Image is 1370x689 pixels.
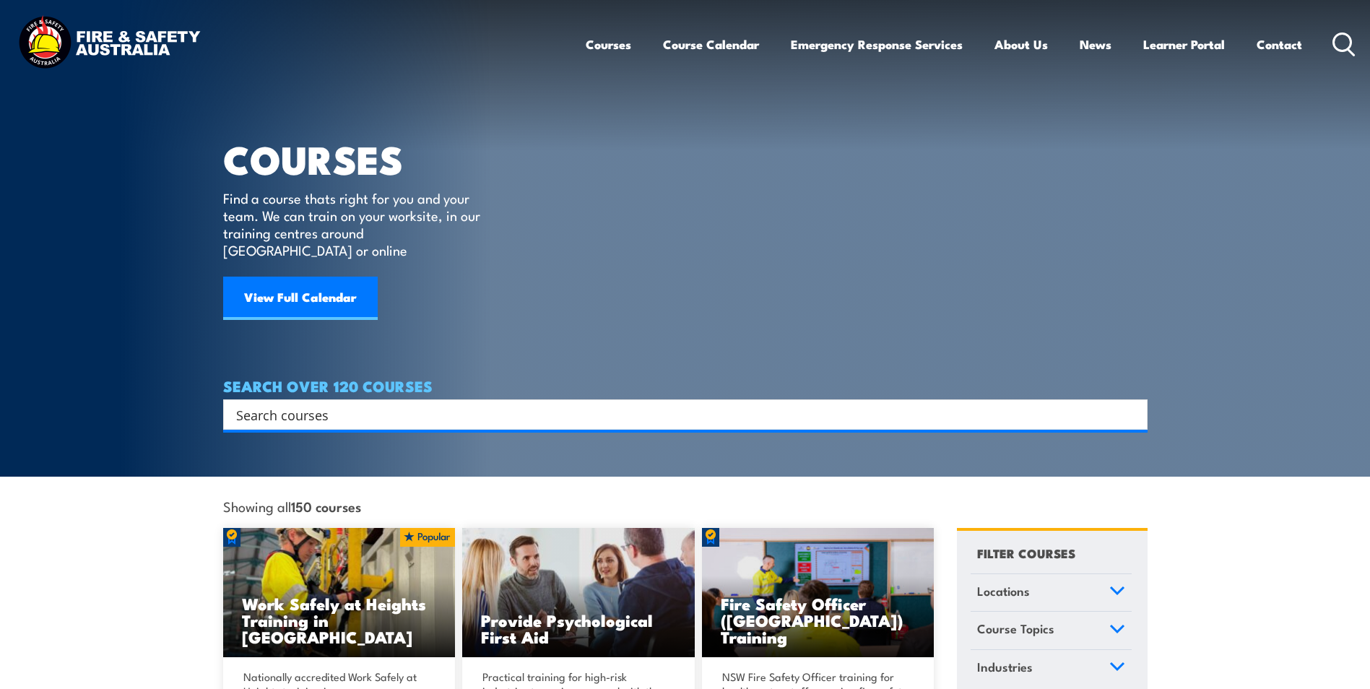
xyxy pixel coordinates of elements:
[223,189,487,259] p: Find a course thats right for you and your team. We can train on your worksite, in our training c...
[971,650,1132,688] a: Industries
[242,595,437,645] h3: Work Safely at Heights Training in [GEOGRAPHIC_DATA]
[223,498,361,513] span: Showing all
[977,543,1075,563] h4: FILTER COURSES
[994,25,1048,64] a: About Us
[791,25,963,64] a: Emergency Response Services
[462,528,695,658] img: Mental Health First Aid Training Course from Fire & Safety Australia
[977,581,1030,601] span: Locations
[291,496,361,516] strong: 150 courses
[702,528,935,658] a: Fire Safety Officer ([GEOGRAPHIC_DATA]) Training
[223,528,456,658] a: Work Safely at Heights Training in [GEOGRAPHIC_DATA]
[721,595,916,645] h3: Fire Safety Officer ([GEOGRAPHIC_DATA]) Training
[223,277,378,320] a: View Full Calendar
[1122,404,1143,425] button: Search magnifier button
[663,25,759,64] a: Course Calendar
[1257,25,1302,64] a: Contact
[481,612,676,645] h3: Provide Psychological First Aid
[236,404,1116,425] input: Search input
[977,619,1054,638] span: Course Topics
[586,25,631,64] a: Courses
[462,528,695,658] a: Provide Psychological First Aid
[239,404,1119,425] form: Search form
[971,574,1132,612] a: Locations
[1080,25,1111,64] a: News
[971,612,1132,649] a: Course Topics
[223,142,501,175] h1: COURSES
[977,657,1033,677] span: Industries
[223,528,456,658] img: Work Safely at Heights Training (1)
[223,378,1148,394] h4: SEARCH OVER 120 COURSES
[1143,25,1225,64] a: Learner Portal
[702,528,935,658] img: Fire Safety Advisor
